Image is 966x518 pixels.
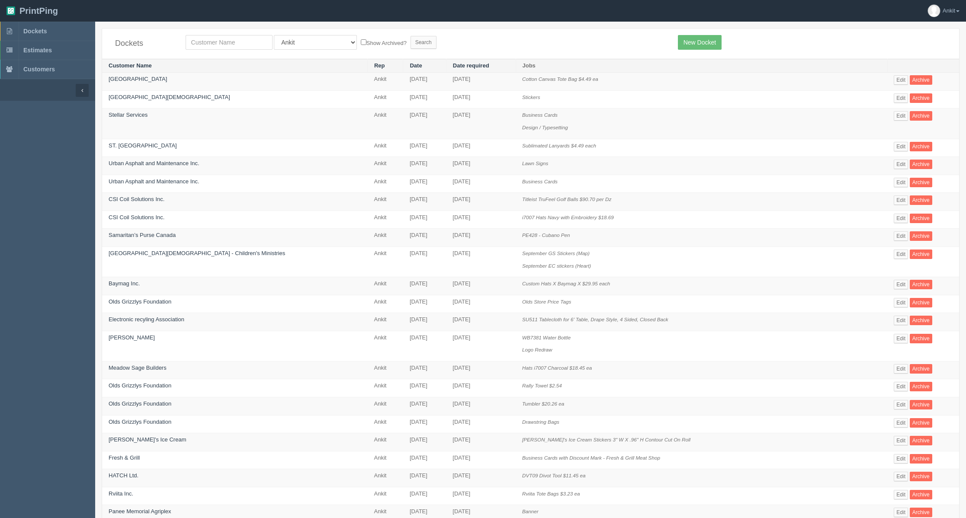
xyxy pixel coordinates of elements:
td: [DATE] [446,331,516,361]
i: Logo Redraw [522,347,552,352]
i: WB7381 Water Bottle [522,335,571,340]
td: [DATE] [446,313,516,331]
td: [DATE] [446,415,516,433]
a: CSI Coil Solutions Inc. [109,214,164,221]
td: Ankit [367,277,403,295]
a: Archive [910,472,932,481]
td: [DATE] [403,193,446,211]
td: Ankit [367,229,403,247]
a: Archive [910,418,932,428]
a: Edit [894,298,908,307]
a: Date required [453,62,489,69]
a: Archive [910,436,932,445]
a: CSI Coil Solutions Inc. [109,196,164,202]
a: Edit [894,214,908,223]
a: Edit [894,316,908,325]
a: ST. [GEOGRAPHIC_DATA] [109,142,177,149]
a: Archive [910,298,932,307]
i: Rviita Tote Bags $3.23 ea [522,491,580,496]
td: Ankit [367,193,403,211]
a: HATCH Ltd. [109,472,138,479]
a: Date [410,62,422,69]
a: Edit [894,142,908,151]
td: [DATE] [446,277,516,295]
td: Ankit [367,331,403,361]
a: Archive [910,490,932,499]
i: Business Cards with Discount Mark - Fresh & Grill Meat Shop [522,455,660,460]
a: Stellar Services [109,112,148,118]
i: Stickers [522,94,540,100]
td: Ankit [367,157,403,175]
td: [DATE] [403,90,446,109]
td: [DATE] [403,157,446,175]
td: [DATE] [403,277,446,295]
td: Ankit [367,109,403,139]
th: Jobs [516,59,887,73]
a: Archive [910,178,932,187]
h4: Dockets [115,39,173,48]
a: Olds Grizzlys Foundation [109,298,171,305]
td: [DATE] [403,246,446,277]
td: [DATE] [403,469,446,487]
td: [DATE] [403,295,446,313]
td: [DATE] [446,157,516,175]
td: [DATE] [446,379,516,397]
span: Dockets [23,28,47,35]
a: Edit [894,472,908,481]
i: September GS Stickers (Map) [522,250,590,256]
a: Edit [894,508,908,517]
a: [PERSON_NAME] [109,334,155,341]
a: Edit [894,364,908,374]
a: Meadow Sage Builders [109,365,167,371]
td: [DATE] [446,361,516,379]
td: [DATE] [446,73,516,91]
td: Ankit [367,415,403,433]
a: Baymag Inc. [109,280,140,287]
a: Fresh & Grill [109,454,140,461]
td: Ankit [367,469,403,487]
i: Rally Towel $2.54 [522,383,562,388]
a: Urban Asphalt and Maintenance Inc. [109,160,199,166]
a: Archive [910,508,932,517]
td: [DATE] [403,175,446,193]
i: Cotton Canvas Tote Bag $4.49 ea [522,76,598,82]
i: Drawstring Bags [522,419,559,425]
span: Customers [23,66,55,73]
img: logo-3e63b451c926e2ac314895c53de4908e5d424f24456219fb08d385ab2e579770.png [6,6,15,15]
a: Archive [910,160,932,169]
a: Olds Grizzlys Foundation [109,382,171,389]
td: [DATE] [446,397,516,416]
a: Edit [894,249,908,259]
td: Ankit [367,379,403,397]
a: Edit [894,418,908,428]
td: [DATE] [403,433,446,451]
a: Rviita Inc. [109,490,133,497]
td: [DATE] [446,109,516,139]
td: [DATE] [403,397,446,416]
td: Ankit [367,361,403,379]
td: [DATE] [403,415,446,433]
a: Archive [910,231,932,241]
a: New Docket [678,35,722,50]
a: Electronic recyling Association [109,316,184,323]
a: Archive [910,364,932,374]
td: [DATE] [403,139,446,157]
td: [DATE] [403,487,446,505]
i: Business Cards [522,112,558,118]
td: [DATE] [446,211,516,229]
span: Estimates [23,47,52,54]
i: Hats i7007 Charcoal $18.45 ea [522,365,592,371]
td: [DATE] [403,109,446,139]
td: [DATE] [403,73,446,91]
i: [PERSON_NAME]'s Ice Cream Stickers 3" W X .96" H Contour Cut On Roll [522,437,690,442]
td: [DATE] [446,295,516,313]
td: [DATE] [403,229,446,247]
a: Archive [910,382,932,391]
td: Ankit [367,73,403,91]
i: PE428 - Cubano Pen [522,232,570,238]
td: [DATE] [446,175,516,193]
a: Archive [910,454,932,464]
a: Edit [894,178,908,187]
i: Lawn Signs [522,160,548,166]
a: Olds Grizzlys Foundation [109,400,171,407]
